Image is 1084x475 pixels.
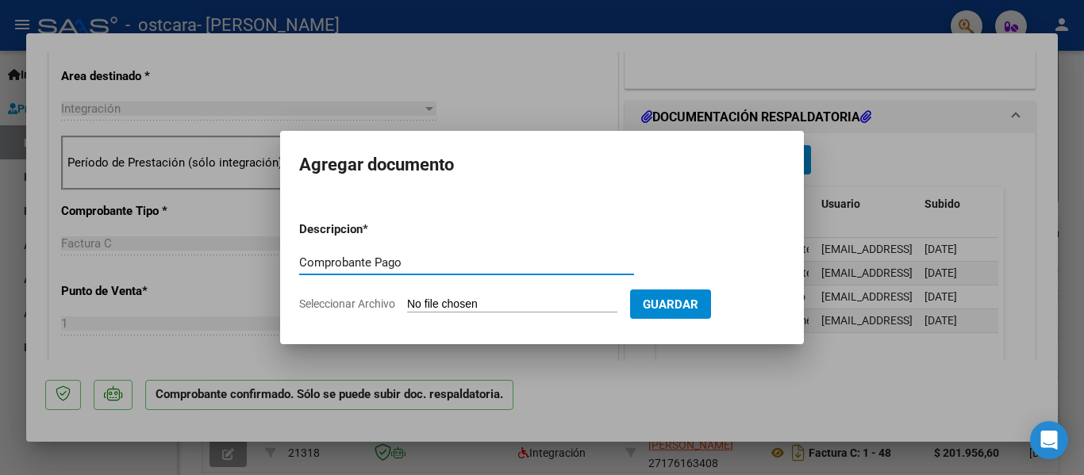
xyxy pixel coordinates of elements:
p: Descripcion [299,220,445,239]
span: Guardar [643,297,698,312]
button: Guardar [630,289,711,319]
div: Open Intercom Messenger [1030,421,1068,459]
h2: Agregar documento [299,150,785,180]
span: Seleccionar Archivo [299,297,395,310]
